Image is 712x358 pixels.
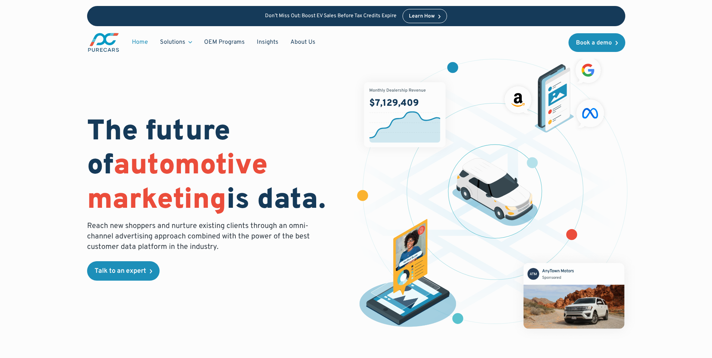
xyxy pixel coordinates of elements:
div: Solutions [160,38,185,46]
div: Solutions [154,35,198,49]
div: Book a demo [576,40,612,46]
a: OEM Programs [198,35,251,49]
a: Insights [251,35,284,49]
div: Learn How [409,14,435,19]
img: mockup of facebook post [509,249,638,342]
span: automotive marketing [87,148,268,218]
a: main [87,32,120,53]
img: purecars logo [87,32,120,53]
p: Don’t Miss Out: Boost EV Sales Before Tax Credits Expire [265,13,397,19]
div: Talk to an expert [95,268,146,275]
a: Home [126,35,154,49]
a: Book a demo [568,33,625,52]
img: persona of a buyer [352,219,464,330]
img: illustration of a vehicle [452,158,538,226]
p: Reach new shoppers and nurture existing clients through an omni-channel advertising approach comb... [87,221,314,252]
img: ads on social media and advertising partners [501,54,608,133]
img: chart showing monthly dealership revenue of $7m [364,82,446,147]
a: Learn How [403,9,447,23]
h1: The future of is data. [87,115,347,218]
a: About Us [284,35,321,49]
a: Talk to an expert [87,261,160,281]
